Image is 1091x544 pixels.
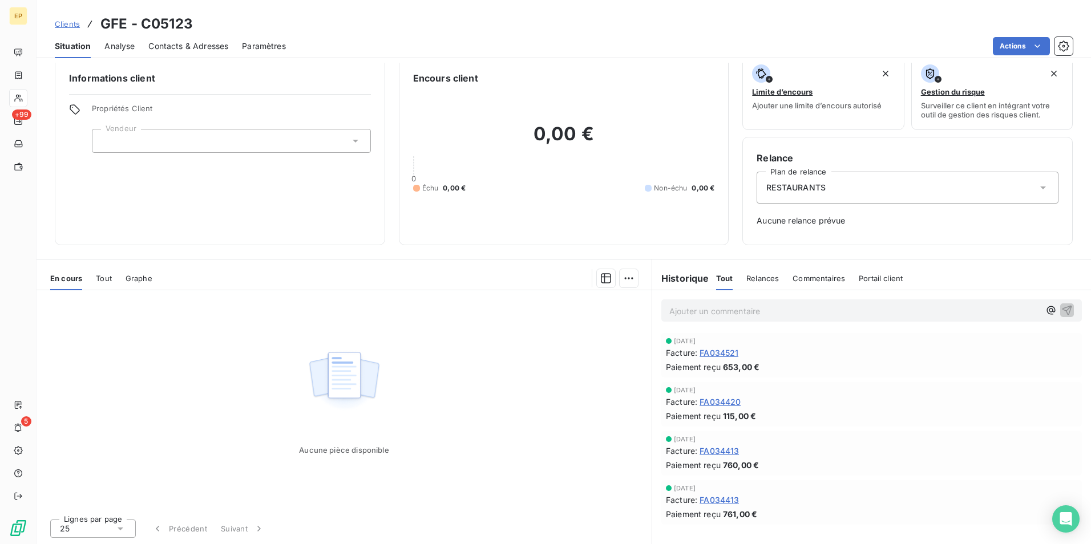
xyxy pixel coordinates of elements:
[752,101,882,110] span: Ajouter une limite d’encours autorisé
[50,274,82,283] span: En cours
[674,485,696,492] span: [DATE]
[700,347,738,359] span: FA034521
[214,517,272,541] button: Suivant
[308,346,381,416] img: Empty state
[700,445,739,457] span: FA034413
[411,174,416,183] span: 0
[60,523,70,534] span: 25
[666,445,697,457] span: Facture :
[145,517,214,541] button: Précédent
[921,101,1063,119] span: Surveiller ce client en intégrant votre outil de gestion des risques client.
[9,7,27,25] div: EP
[69,71,371,85] h6: Informations client
[666,361,721,373] span: Paiement reçu
[126,274,152,283] span: Graphe
[700,494,739,506] span: FA034413
[299,445,389,454] span: Aucune pièce disponible
[92,104,371,120] span: Propriétés Client
[100,14,193,34] h3: GFE - C05123
[666,347,697,359] span: Facture :
[766,182,826,193] span: RESTAURANTS
[666,410,721,422] span: Paiement reçu
[422,183,439,193] span: Échu
[148,40,228,52] span: Contacts & Adresses
[700,396,741,408] span: FA034420
[96,274,112,283] span: Tout
[1052,505,1080,533] div: Open Intercom Messenger
[413,71,478,85] h6: Encours client
[102,136,111,146] input: Ajouter une valeur
[716,274,733,283] span: Tout
[652,271,709,285] h6: Historique
[55,18,80,30] a: Clients
[9,519,27,537] img: Logo LeanPay
[746,274,779,283] span: Relances
[723,508,757,520] span: 761,00 €
[413,123,715,157] h2: 0,00 €
[993,37,1050,55] button: Actions
[242,40,286,52] span: Paramètres
[666,494,697,506] span: Facture :
[21,416,31,427] span: 5
[692,183,714,193] span: 0,00 €
[859,274,903,283] span: Portail client
[666,396,697,408] span: Facture :
[443,183,466,193] span: 0,00 €
[666,508,721,520] span: Paiement reçu
[793,274,845,283] span: Commentaires
[674,436,696,442] span: [DATE]
[12,109,31,120] span: +99
[674,338,696,344] span: [DATE]
[723,459,759,471] span: 760,00 €
[921,87,985,96] span: Gestion du risque
[55,19,80,29] span: Clients
[55,40,91,52] span: Situation
[654,183,687,193] span: Non-échu
[757,215,1058,226] span: Aucune relance prévue
[752,87,813,96] span: Limite d’encours
[742,57,904,130] button: Limite d’encoursAjouter une limite d’encours autorisé
[723,410,756,422] span: 115,00 €
[757,151,1058,165] h6: Relance
[9,112,27,130] a: +99
[666,459,721,471] span: Paiement reçu
[674,387,696,393] span: [DATE]
[723,361,759,373] span: 653,00 €
[911,57,1073,130] button: Gestion du risqueSurveiller ce client en intégrant votre outil de gestion des risques client.
[104,40,135,52] span: Analyse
